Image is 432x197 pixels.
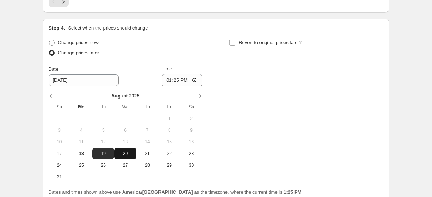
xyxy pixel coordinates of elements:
[51,104,67,110] span: Su
[49,24,65,32] h2: Step 4.
[161,162,177,168] span: 29
[183,151,199,157] span: 23
[49,101,70,113] th: Sunday
[161,116,177,121] span: 1
[183,162,199,168] span: 30
[95,139,111,145] span: 12
[95,127,111,133] span: 5
[180,124,202,136] button: Saturday August 9 2025
[139,127,155,133] span: 7
[49,74,119,86] input: 8/18/2025
[139,139,155,145] span: 14
[58,50,99,55] span: Change prices later
[117,104,133,110] span: We
[49,66,58,72] span: Date
[51,151,67,157] span: 17
[92,159,114,171] button: Tuesday August 26 2025
[73,139,89,145] span: 11
[136,148,158,159] button: Thursday August 21 2025
[180,148,202,159] button: Saturday August 23 2025
[158,148,180,159] button: Friday August 22 2025
[49,171,70,183] button: Sunday August 31 2025
[49,124,70,136] button: Sunday August 3 2025
[194,91,204,101] button: Show next month, September 2025
[70,101,92,113] th: Monday
[95,104,111,110] span: Tu
[139,151,155,157] span: 21
[114,124,136,136] button: Wednesday August 6 2025
[114,148,136,159] button: Wednesday August 20 2025
[70,148,92,159] button: Today Monday August 18 2025
[49,136,70,148] button: Sunday August 10 2025
[162,74,202,86] input: 12:00
[158,136,180,148] button: Friday August 15 2025
[92,101,114,113] th: Tuesday
[161,151,177,157] span: 22
[95,151,111,157] span: 19
[92,148,114,159] button: Tuesday August 19 2025
[70,136,92,148] button: Monday August 11 2025
[114,101,136,113] th: Wednesday
[136,136,158,148] button: Thursday August 14 2025
[73,151,89,157] span: 18
[51,127,67,133] span: 3
[183,127,199,133] span: 9
[117,127,133,133] span: 6
[239,40,302,45] span: Revert to original prices later?
[73,162,89,168] span: 25
[158,159,180,171] button: Friday August 29 2025
[136,159,158,171] button: Thursday August 28 2025
[117,139,133,145] span: 13
[51,139,67,145] span: 10
[92,124,114,136] button: Tuesday August 5 2025
[70,159,92,171] button: Monday August 25 2025
[51,162,67,168] span: 24
[139,104,155,110] span: Th
[180,136,202,148] button: Saturday August 16 2025
[158,124,180,136] button: Friday August 8 2025
[161,139,177,145] span: 15
[58,40,99,45] span: Change prices now
[95,162,111,168] span: 26
[161,127,177,133] span: 8
[114,136,136,148] button: Wednesday August 13 2025
[114,159,136,171] button: Wednesday August 27 2025
[49,159,70,171] button: Sunday August 24 2025
[117,162,133,168] span: 27
[161,104,177,110] span: Fr
[158,113,180,124] button: Friday August 1 2025
[92,136,114,148] button: Tuesday August 12 2025
[49,189,302,195] span: Dates and times shown above use as the timezone, where the current time is
[51,174,67,180] span: 31
[117,151,133,157] span: 20
[122,189,193,195] b: America/[GEOGRAPHIC_DATA]
[180,159,202,171] button: Saturday August 30 2025
[283,189,301,195] b: 1:25 PM
[73,127,89,133] span: 4
[136,101,158,113] th: Thursday
[158,101,180,113] th: Friday
[162,66,172,72] span: Time
[183,116,199,121] span: 2
[183,139,199,145] span: 16
[183,104,199,110] span: Sa
[68,24,148,32] p: Select when the prices should change
[180,101,202,113] th: Saturday
[136,124,158,136] button: Thursday August 7 2025
[73,104,89,110] span: Mo
[139,162,155,168] span: 28
[70,124,92,136] button: Monday August 4 2025
[49,148,70,159] button: Sunday August 17 2025
[47,91,57,101] button: Show previous month, July 2025
[180,113,202,124] button: Saturday August 2 2025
